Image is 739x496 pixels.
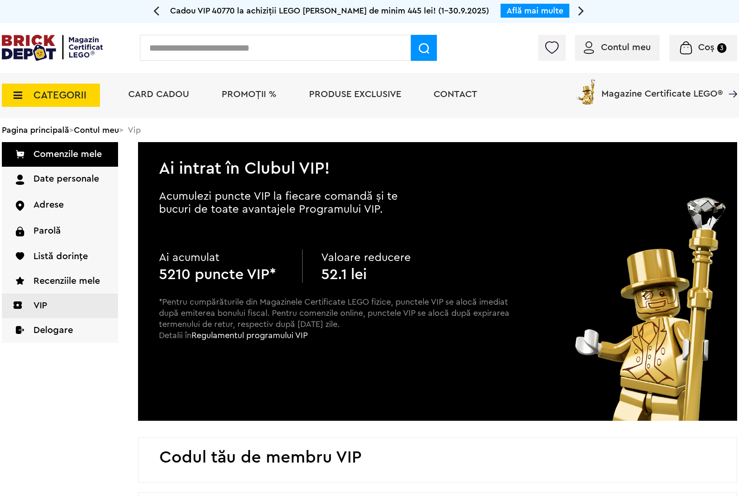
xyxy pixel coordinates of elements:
a: Comenzile mele [2,142,118,167]
a: Contul meu [74,126,119,134]
small: 3 [717,43,726,53]
a: Listă dorințe [2,244,118,269]
span: Magazine Certificate LEGO® [601,77,723,98]
a: Află mai multe [507,7,563,15]
b: 5210 puncte VIP* [159,267,276,282]
h2: Ai intrat în Clubul VIP! [138,142,737,177]
a: Pagina principală [2,126,69,134]
a: Adrese [2,193,118,218]
a: Card Cadou [128,90,189,99]
a: Produse exclusive [309,90,401,99]
a: PROMOȚII % [222,90,277,99]
a: Contul meu [584,43,651,52]
p: Valoare reducere [321,249,446,266]
span: Cadou VIP 40770 la achiziții LEGO [PERSON_NAME] de minim 445 lei! (1-30.9.2025) [170,7,489,15]
div: > > Vip [2,118,737,142]
a: VIP [2,294,118,318]
span: CATEGORII [33,90,86,100]
a: Parolă [2,219,118,244]
span: Coș [698,43,714,52]
a: Date personale [2,167,118,193]
span: Contul meu [601,43,651,52]
h2: Codul tău de membru VIP [159,449,362,466]
b: 52.1 lei [321,267,367,282]
a: Delogare [2,318,118,343]
a: Recenziile mele [2,269,118,294]
a: Regulamentul programului VIP [191,331,308,339]
a: Contact [434,90,477,99]
p: *Pentru cumpărăturile din Magazinele Certificate LEGO fizice, punctele VIP se alocă imediat după ... [159,296,510,358]
p: Ai acumulat [159,249,284,266]
a: Magazine Certificate LEGO® [723,77,737,86]
p: Acumulezi puncte VIP la fiecare comandă și te bucuri de toate avantajele Programului VIP. [159,190,429,216]
img: vip_page_image [565,197,737,421]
